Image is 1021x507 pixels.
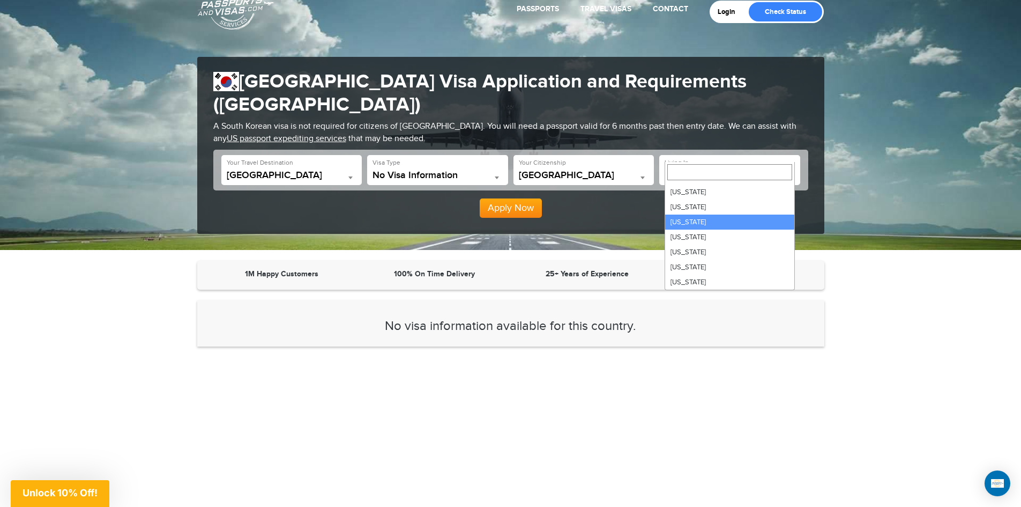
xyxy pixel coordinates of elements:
[749,2,822,21] a: Check Status
[519,170,649,181] span: Philippines
[665,245,794,260] li: [US_STATE]
[653,4,688,13] a: Contact
[665,230,794,245] li: [US_STATE]
[213,70,808,116] h1: [GEOGRAPHIC_DATA] Visa Application and Requirements ([GEOGRAPHIC_DATA])
[665,260,794,275] li: [US_STATE]
[546,269,629,278] strong: 25+ Years of Experience
[665,275,794,290] li: [US_STATE]
[227,134,346,144] a: US passport expediting services
[665,185,794,200] li: [US_STATE]
[665,158,689,167] label: Living In
[227,170,357,185] span: South Korea
[718,8,743,16] a: Login
[580,4,631,13] a: Travel Visas
[667,164,792,180] input: Search
[213,121,808,145] p: A South Korean visa is not required for citizens of [GEOGRAPHIC_DATA]. You will need a passport v...
[517,4,559,13] a: Passports
[519,158,566,167] label: Your Citizenship
[11,480,109,507] div: Unlock 10% Off!
[23,487,98,498] span: Unlock 10% Off!
[227,170,357,181] span: South Korea
[372,170,503,181] span: No Visa Information
[213,319,808,333] h3: No visa information available for this country.
[480,199,542,218] button: Apply Now
[372,170,503,185] span: No Visa Information
[245,269,318,278] strong: 1M Happy Customers
[985,471,1010,496] div: Open Intercom Messenger
[227,158,293,167] label: Your Travel Destination
[665,200,794,215] li: [US_STATE]
[372,158,400,167] label: Visa Type
[519,170,649,185] span: Philippines
[197,357,824,486] iframe: Customer reviews powered by Trustpilot
[665,215,794,230] li: [US_STATE]
[394,269,475,278] strong: 100% On Time Delivery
